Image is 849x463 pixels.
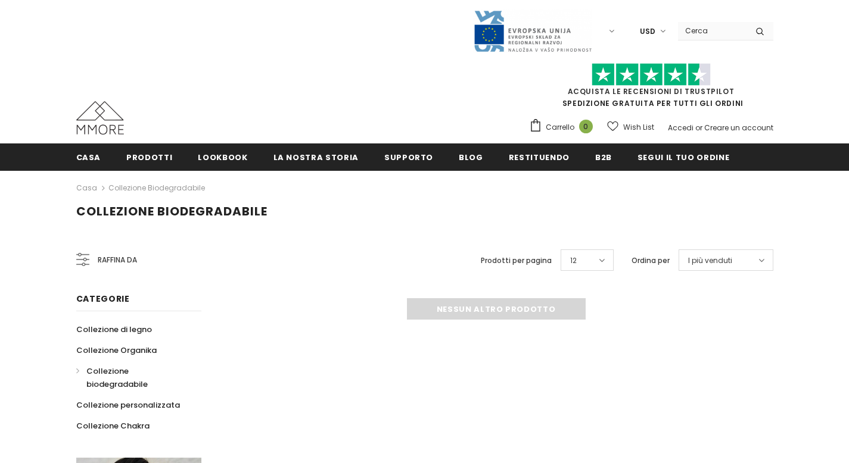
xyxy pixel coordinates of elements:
span: I più venduti [688,255,732,267]
a: Javni Razpis [473,26,592,36]
a: B2B [595,143,612,170]
span: supporto [384,152,433,163]
img: Fidati di Pilot Stars [592,63,711,86]
span: Carrello [546,121,574,133]
span: Collezione biodegradabile [76,203,268,220]
a: Lookbook [198,143,247,170]
a: Collezione biodegradabile [76,361,188,395]
label: Ordina per [632,255,670,267]
span: Restituendo [509,152,570,163]
a: Blog [459,143,483,170]
a: Collezione di legno [76,319,152,340]
span: Collezione biodegradabile [86,365,148,390]
a: La nostra storia [273,143,359,170]
a: Wish List [607,117,654,137]
span: Lookbook [198,152,247,163]
span: Segui il tuo ordine [637,152,729,163]
span: 12 [570,255,577,267]
span: Casa [76,152,101,163]
a: Casa [76,143,101,170]
span: Prodotti [126,152,172,163]
a: Accedi [668,123,693,133]
span: Wish List [623,121,654,133]
img: Javni Razpis [473,10,592,53]
a: Prodotti [126,143,172,170]
span: or [695,123,702,133]
span: La nostra storia [273,152,359,163]
span: Blog [459,152,483,163]
span: SPEDIZIONE GRATUITA PER TUTTI GLI ORDINI [529,68,773,108]
a: Segui il tuo ordine [637,143,729,170]
a: Creare un account [704,123,773,133]
span: Collezione Organika [76,345,157,356]
span: B2B [595,152,612,163]
img: Casi MMORE [76,101,124,134]
a: Casa [76,181,97,195]
a: Collezione Organika [76,340,157,361]
span: Collezione di legno [76,324,152,335]
a: Acquista le recensioni di TrustPilot [568,86,735,96]
a: Carrello 0 [529,118,599,136]
a: Restituendo [509,143,570,170]
label: Prodotti per pagina [481,255,552,267]
a: Collezione personalizzata [76,395,180,415]
span: Collezione Chakra [76,420,150,431]
span: Categorie [76,293,130,305]
a: supporto [384,143,433,170]
span: 0 [579,120,593,133]
input: Search Site [678,22,747,39]
a: Collezione biodegradabile [108,183,205,193]
span: USD [640,26,655,37]
a: Collezione Chakra [76,415,150,436]
span: Collezione personalizzata [76,399,180,411]
span: Raffina da [98,254,137,267]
